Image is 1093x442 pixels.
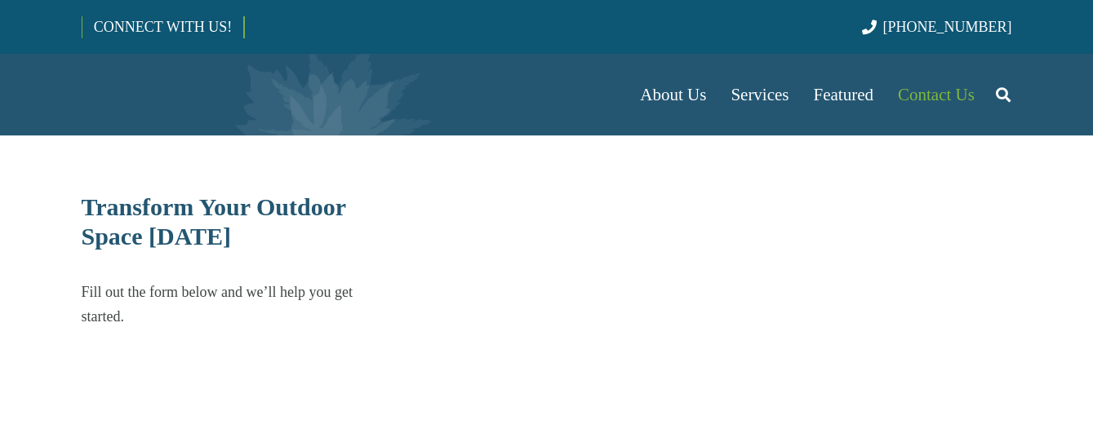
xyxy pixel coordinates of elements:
[640,85,706,104] span: About Us
[862,19,1011,35] a: [PHONE_NUMBER]
[731,85,789,104] span: Services
[898,85,975,104] span: Contact Us
[82,280,386,329] p: Fill out the form below and we’ll help you get started.
[718,54,801,135] a: Services
[82,193,346,250] span: Transform Your Outdoor Space [DATE]
[886,54,987,135] a: Contact Us
[802,54,886,135] a: Featured
[82,62,353,127] a: Borst-Logo
[82,7,243,46] a: CONNECT WITH US!
[814,85,873,104] span: Featured
[883,19,1012,35] span: [PHONE_NUMBER]
[628,54,718,135] a: About Us
[987,74,1020,115] a: Search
